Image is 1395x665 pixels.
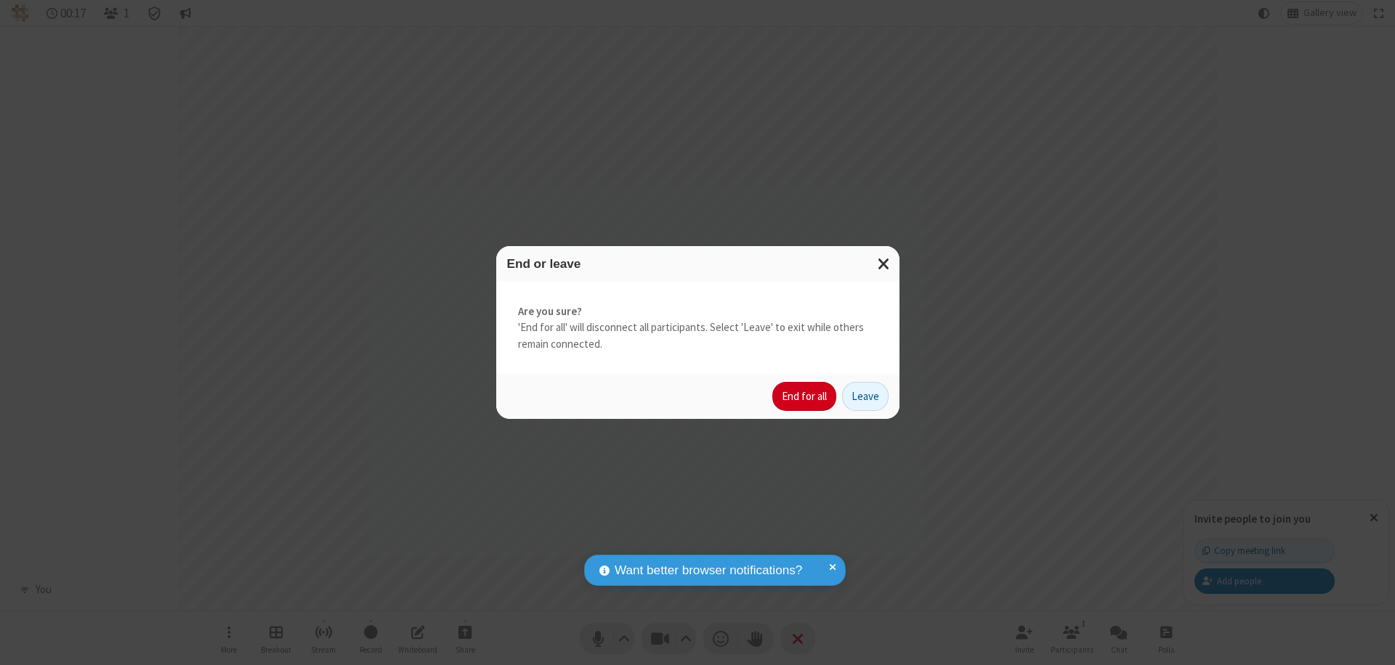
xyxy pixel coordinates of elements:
span: Want better browser notifications? [615,561,802,580]
h3: End or leave [507,257,889,271]
button: Leave [842,382,889,411]
strong: Are you sure? [518,303,878,320]
button: Close modal [869,246,899,282]
button: End for all [772,382,836,411]
div: 'End for all' will disconnect all participants. Select 'Leave' to exit while others remain connec... [496,282,899,375]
